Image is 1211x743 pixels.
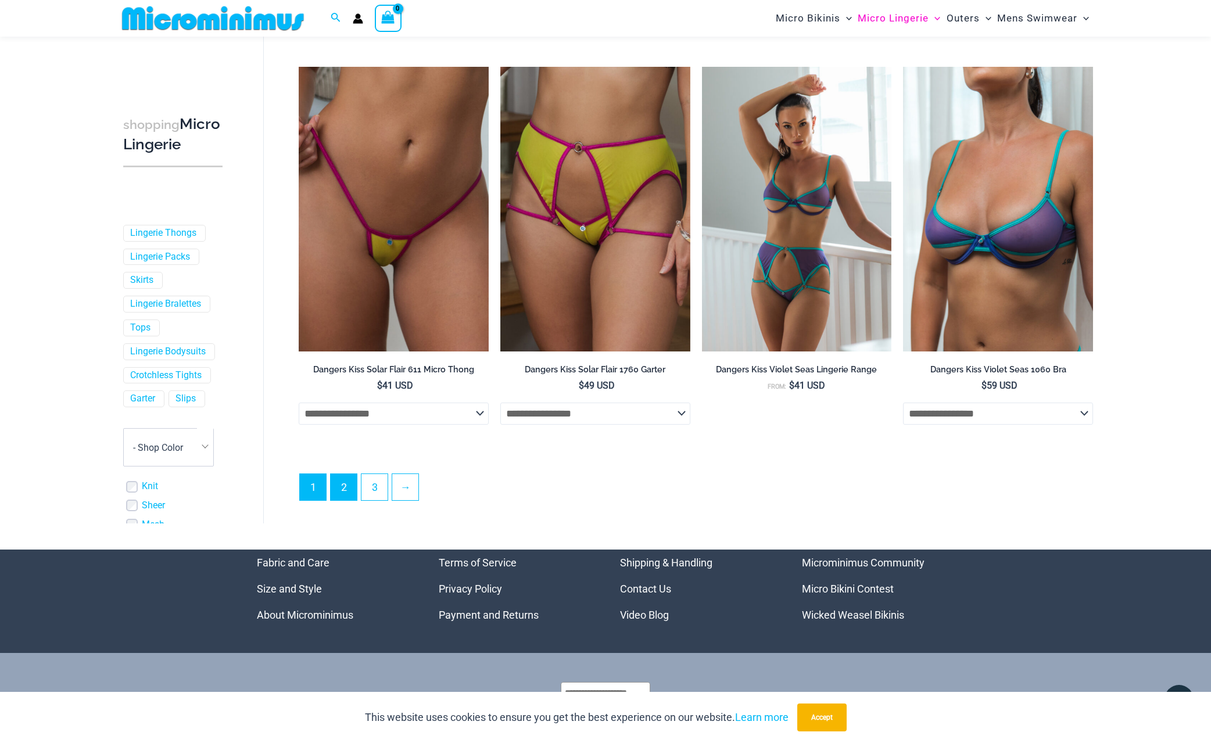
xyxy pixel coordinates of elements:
span: $ [579,380,584,391]
span: shopping [123,117,180,132]
bdi: 49 USD [579,380,615,391]
a: Size and Style [257,583,322,595]
nav: Menu [620,550,773,628]
a: Micro Bikini Contest [802,583,894,595]
a: Dangers Kiss Solar Flair 6060 Thong 1760 Garter 03Dangers Kiss Solar Flair 6060 Thong 1760 Garter... [500,67,690,351]
span: Micro Bikinis [776,3,840,33]
aside: Footer Widget 4 [802,550,955,628]
button: Accept [797,703,847,731]
a: Micro LingerieMenu ToggleMenu Toggle [855,3,943,33]
a: Tops [130,322,151,334]
span: Menu Toggle [840,3,852,33]
a: Dangers Kiss Violet Seas 1060 Bra 01Dangers Kiss Violet Seas 1060 Bra 611 Micro 04Dangers Kiss Vi... [903,67,1093,351]
h2: Dangers Kiss Violet Seas 1060 Bra [903,364,1093,375]
p: This website uses cookies to ensure you get the best experience on our website. [365,709,789,726]
a: Video Blog [620,609,669,621]
a: Page 3 [361,474,388,500]
a: Slips [175,393,196,405]
bdi: 41 USD [789,380,825,391]
a: Lingerie Thongs [130,227,196,239]
a: Dangers Kiss Solar Flair 1760 Garter [500,364,690,379]
a: Mens SwimwearMenu ToggleMenu Toggle [994,3,1092,33]
span: Menu Toggle [1077,3,1089,33]
img: Dangers Kiss Solar Flair 611 Micro 01 [299,67,489,351]
a: Lingerie Bralettes [130,298,201,310]
nav: Product Pagination [299,473,1093,507]
a: Search icon link [331,11,341,26]
a: Learn more [735,711,789,723]
a: Contact Us [620,583,671,595]
img: Dangers Kiss Violet Seas 1060 Bra 6060 Thong 1760 Garter 02 [702,67,892,351]
a: Knit [142,480,158,493]
bdi: 41 USD [377,380,413,391]
img: MM SHOP LOGO FLAT [117,5,309,31]
aside: Footer Widget 3 [620,550,773,628]
a: → [392,474,418,500]
aside: Footer Widget 2 [439,550,592,628]
a: Page 2 [331,474,357,500]
a: Microminimus Community [802,557,925,569]
a: Lingerie Bodysuits [130,346,206,358]
a: Dangers Kiss Solar Flair 611 Micro Thong [299,364,489,379]
span: $ [981,380,987,391]
a: OutersMenu ToggleMenu Toggle [944,3,994,33]
a: Privacy Policy [439,583,502,595]
span: $ [377,380,382,391]
span: Page 1 [300,474,326,500]
a: Garter [130,393,155,405]
span: Menu Toggle [929,3,940,33]
span: Mens Swimwear [997,3,1077,33]
h3: Micro Lingerie [123,114,223,155]
h2: Dangers Kiss Solar Flair 1760 Garter [500,364,690,375]
a: Mesh [142,519,164,531]
nav: Menu [439,550,592,628]
a: Dangers Kiss Violet Seas 1060 Bra [903,364,1093,379]
img: Dangers Kiss Violet Seas 1060 Bra 01 [903,67,1093,351]
a: Skirts [130,274,153,286]
a: Account icon link [353,13,363,24]
a: Payment and Returns [439,609,539,621]
span: - Shop Color [123,428,214,466]
a: Sheer [142,500,165,512]
img: Dangers Kiss Solar Flair 6060 Thong 1760 Garter 03 [500,67,690,351]
a: Micro BikinisMenu ToggleMenu Toggle [773,3,855,33]
a: View Shopping Cart, empty [375,5,402,31]
h2: Dangers Kiss Violet Seas Lingerie Range [702,364,892,375]
a: Terms of Service [439,557,517,569]
a: Crotchless Tights [130,369,202,382]
span: From: [768,383,786,390]
span: Micro Lingerie [858,3,929,33]
nav: Menu [257,550,410,628]
nav: Menu [802,550,955,628]
span: - Shop Color [124,429,213,466]
nav: Site Navigation [771,2,1094,35]
bdi: 59 USD [981,380,1017,391]
aside: Footer Widget 1 [257,550,410,628]
a: Dangers Kiss Violet Seas 1060 Bra 6060 Thong 1760 Garter 02Dangers Kiss Violet Seas 1060 Bra 6060... [702,67,892,351]
a: Dangers Kiss Violet Seas Lingerie Range [702,364,892,379]
a: Dangers Kiss Solar Flair 611 Micro 01Dangers Kiss Solar Flair 611 Micro 02Dangers Kiss Solar Flai... [299,67,489,351]
span: - Shop Color [133,442,183,453]
span: Menu Toggle [980,3,991,33]
a: Lingerie Packs [130,251,190,263]
span: $ [789,380,794,391]
a: Wicked Weasel Bikinis [802,609,904,621]
a: Shipping & Handling [620,557,712,569]
a: Fabric and Care [257,557,329,569]
a: About Microminimus [257,609,353,621]
span: Outers [947,3,980,33]
h2: Dangers Kiss Solar Flair 611 Micro Thong [299,364,489,375]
